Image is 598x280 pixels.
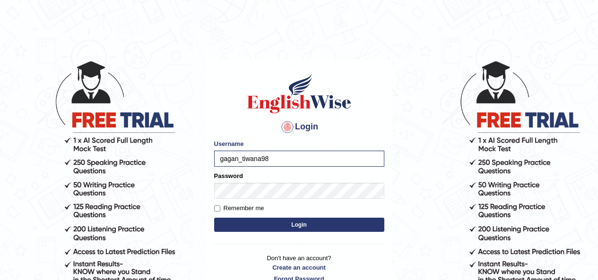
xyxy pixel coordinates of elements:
[214,205,220,212] input: Remember me
[245,72,353,115] img: Logo of English Wise sign in for intelligent practice with AI
[214,263,384,272] a: Create an account
[214,139,244,148] label: Username
[214,218,384,232] button: Login
[214,171,243,180] label: Password
[214,119,384,135] h4: Login
[214,204,264,213] label: Remember me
